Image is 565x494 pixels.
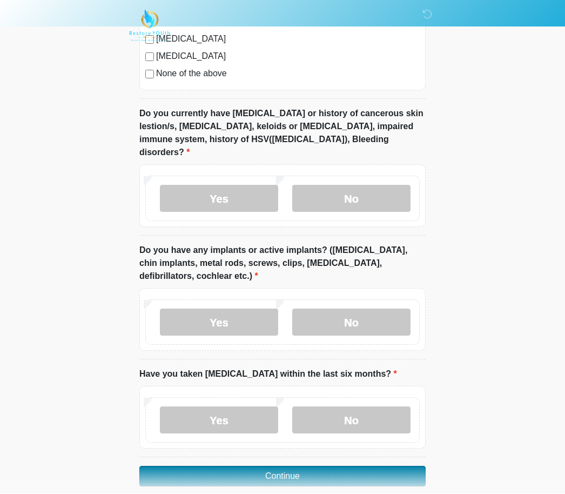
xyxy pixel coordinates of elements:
[156,50,420,63] label: [MEDICAL_DATA]
[139,108,426,159] label: Do you currently have [MEDICAL_DATA] or history of cancerous skin lestion/s, [MEDICAL_DATA], kelo...
[139,466,426,487] button: Continue
[292,309,411,336] label: No
[145,70,154,79] input: None of the above
[292,407,411,434] label: No
[145,53,154,62] input: [MEDICAL_DATA]
[160,309,278,336] label: Yes
[139,368,397,381] label: Have you taken [MEDICAL_DATA] within the last six months?
[160,407,278,434] label: Yes
[292,185,411,212] label: No
[129,8,170,44] img: Restore YOUth Med Spa Logo
[139,244,426,283] label: Do you have any implants or active implants? ([MEDICAL_DATA], chin implants, metal rods, screws, ...
[156,68,420,81] label: None of the above
[160,185,278,212] label: Yes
